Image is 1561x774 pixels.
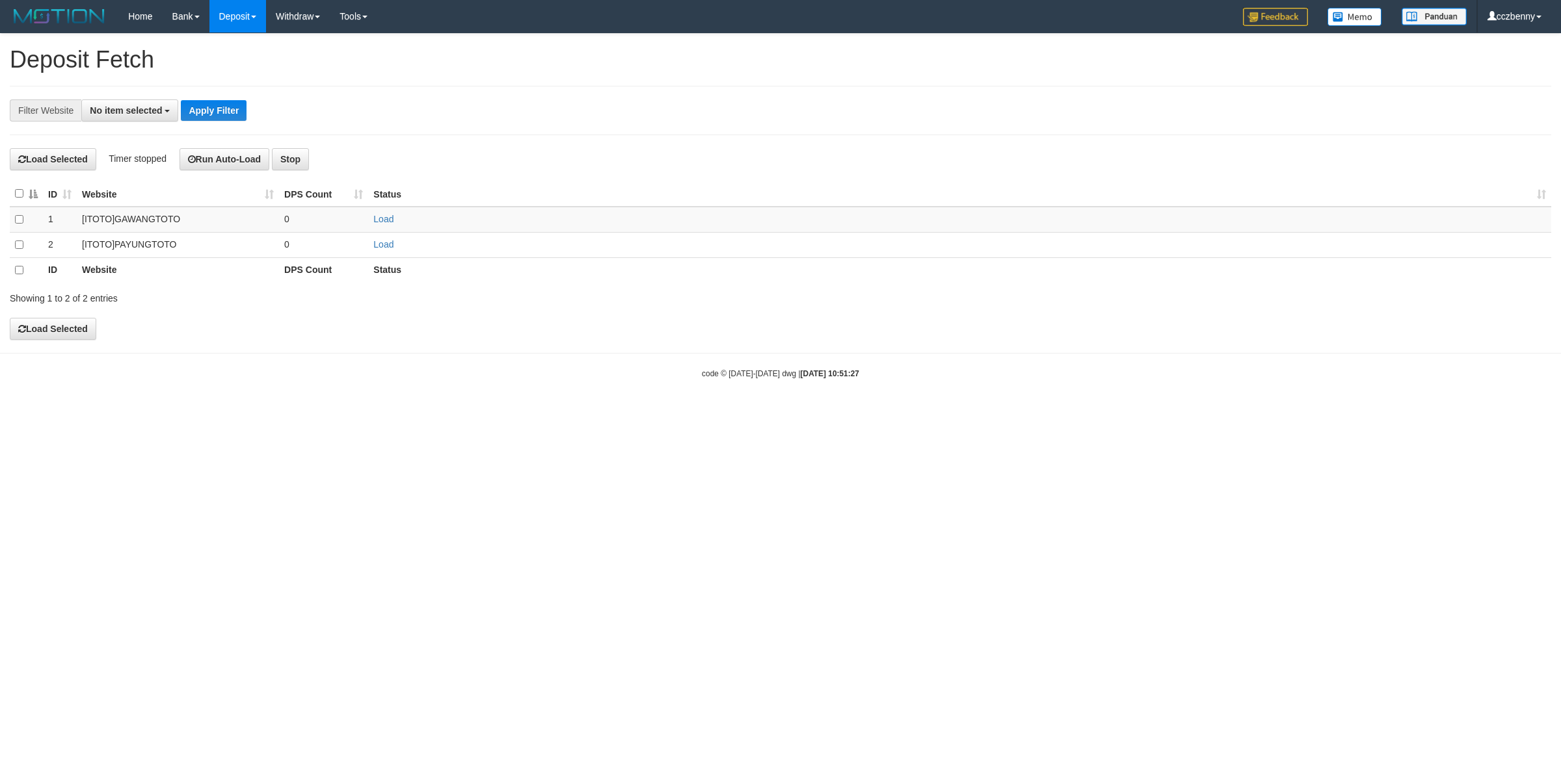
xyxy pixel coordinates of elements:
[1402,8,1467,25] img: panduan.png
[10,99,81,122] div: Filter Website
[279,181,368,207] th: DPS Count: activate to sort column ascending
[90,105,162,116] span: No item selected
[10,6,109,26] img: MOTION_logo.png
[284,214,289,224] span: 0
[10,47,1551,73] h1: Deposit Fetch
[180,148,270,170] button: Run Auto-Load
[373,214,394,224] a: Load
[368,257,1551,283] th: Status
[43,257,77,283] th: ID
[109,153,167,164] span: Timer stopped
[279,257,368,283] th: DPS Count
[43,207,77,233] td: 1
[77,207,279,233] td: [ITOTO] GAWANGTOTO
[81,99,178,122] button: No item selected
[1243,8,1308,26] img: Feedback.jpg
[368,181,1551,207] th: Status: activate to sort column ascending
[373,239,394,250] a: Load
[801,369,859,378] strong: [DATE] 10:51:27
[10,318,96,340] button: Load Selected
[10,148,96,170] button: Load Selected
[77,257,279,283] th: Website
[77,232,279,257] td: [ITOTO] PAYUNGTOTO
[181,100,247,121] button: Apply Filter
[702,369,859,378] small: code © [DATE]-[DATE] dwg |
[43,181,77,207] th: ID: activate to sort column ascending
[1328,8,1382,26] img: Button%20Memo.svg
[43,232,77,257] td: 2
[77,181,279,207] th: Website: activate to sort column ascending
[10,287,641,305] div: Showing 1 to 2 of 2 entries
[272,148,309,170] button: Stop
[284,239,289,250] span: 0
